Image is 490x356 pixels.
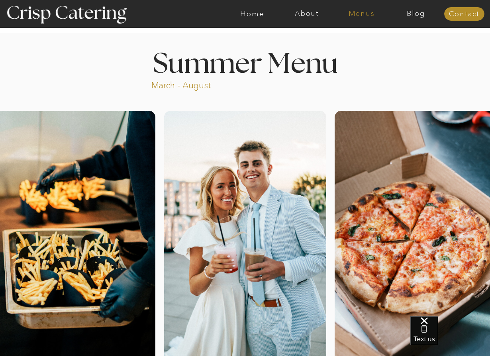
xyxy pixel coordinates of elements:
[334,10,389,18] a: Menus
[410,316,490,356] iframe: podium webchat widget bubble
[151,80,261,89] p: March - August
[280,10,334,18] a: About
[389,10,443,18] a: Blog
[134,51,356,74] h1: Summer Menu
[444,10,484,18] a: Contact
[225,10,280,18] a: Home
